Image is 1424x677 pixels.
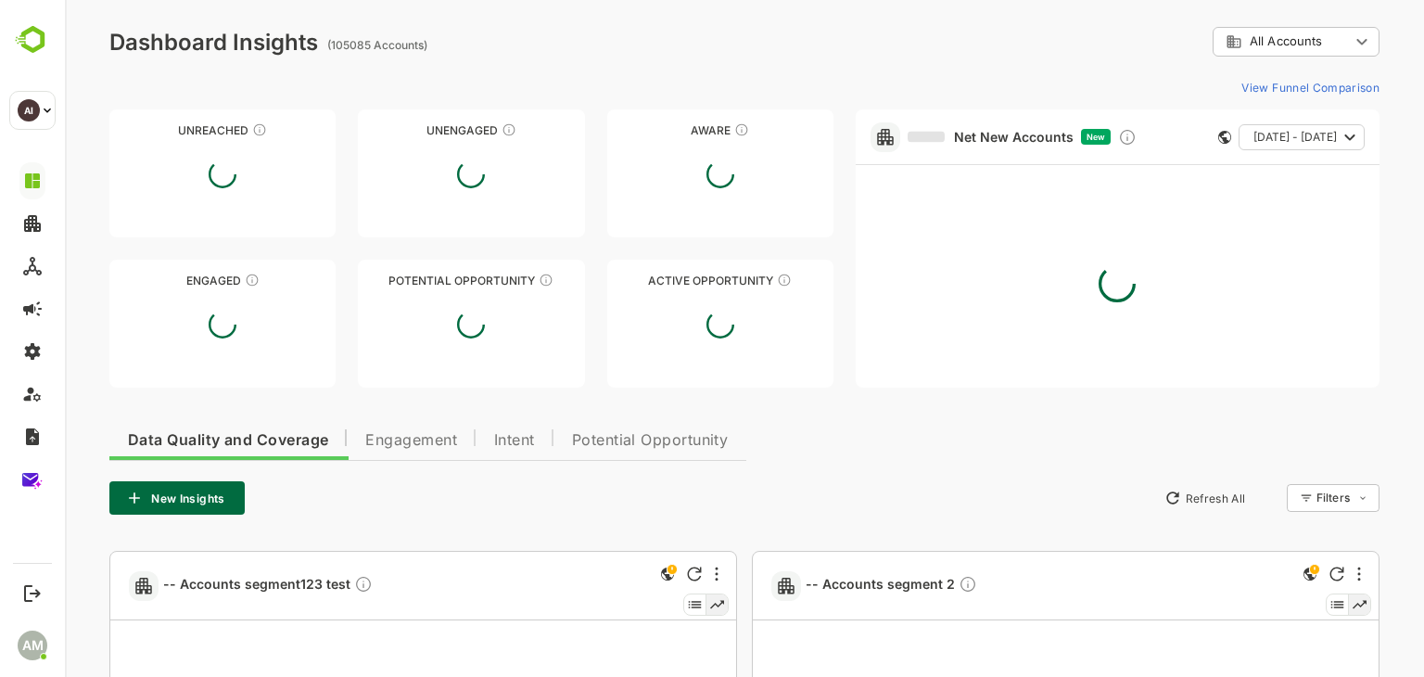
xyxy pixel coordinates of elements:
div: AI [18,99,40,121]
span: [DATE] - [DATE] [1189,125,1272,149]
span: -- Accounts segment123 test [98,575,308,596]
div: Unengaged [293,123,519,137]
div: Description not present [289,575,308,596]
img: BambooboxLogoMark.f1c84d78b4c51b1a7b5f700c9845e183.svg [9,22,57,57]
button: View Funnel Comparison [1169,72,1315,102]
div: More [1292,567,1296,581]
div: Filters [1250,481,1315,515]
div: Dashboard Insights [44,29,253,56]
span: Intent [429,433,470,448]
a: Net New Accounts [843,129,1009,146]
div: Refresh [622,567,637,581]
ag: (105085 Accounts) [262,38,368,52]
div: These accounts have just entered the buying cycle and need further nurturing [669,122,684,137]
div: More [650,567,654,581]
span: All Accounts [1185,34,1257,48]
button: [DATE] - [DATE] [1174,124,1300,150]
div: Active Opportunity [542,274,769,287]
div: Potential Opportunity [293,274,519,287]
div: These accounts are MQAs and can be passed on to Inside Sales [474,273,489,287]
div: These accounts have open opportunities which might be at any of the Sales Stages [712,273,727,287]
span: Data Quality and Coverage [63,433,263,448]
span: Potential Opportunity [507,433,664,448]
div: All Accounts [1148,24,1315,60]
div: All Accounts [1161,33,1285,50]
div: These accounts have not shown enough engagement and need nurturing [437,122,451,137]
div: Refresh [1265,567,1279,581]
div: Description not present [894,575,912,596]
div: Aware [542,123,769,137]
button: New Insights [44,481,180,515]
div: These accounts are warm, further nurturing would qualify them to MQAs [180,273,195,287]
button: Logout [19,581,44,606]
span: Engagement [300,433,392,448]
div: Engaged [44,274,271,287]
div: These accounts have not been engaged with for a defined time period [187,122,202,137]
div: This is a global insight. Segment selection is not applicable for this view [591,563,614,588]
div: This is a global insight. Segment selection is not applicable for this view [1234,563,1256,588]
div: Filters [1252,491,1285,505]
div: AM [18,631,47,660]
span: New [1022,132,1040,142]
div: Unreached [44,123,271,137]
div: This card does not support filter and segments [1153,131,1166,144]
button: Refresh All [1091,483,1189,513]
a: -- Accounts segment123 testDescription not present [98,575,315,596]
span: -- Accounts segment 2 [741,575,912,596]
div: Discover new ICP-fit accounts showing engagement — via intent surges, anonymous website visits, L... [1053,128,1072,147]
a: -- Accounts segment 2Description not present [741,575,920,596]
